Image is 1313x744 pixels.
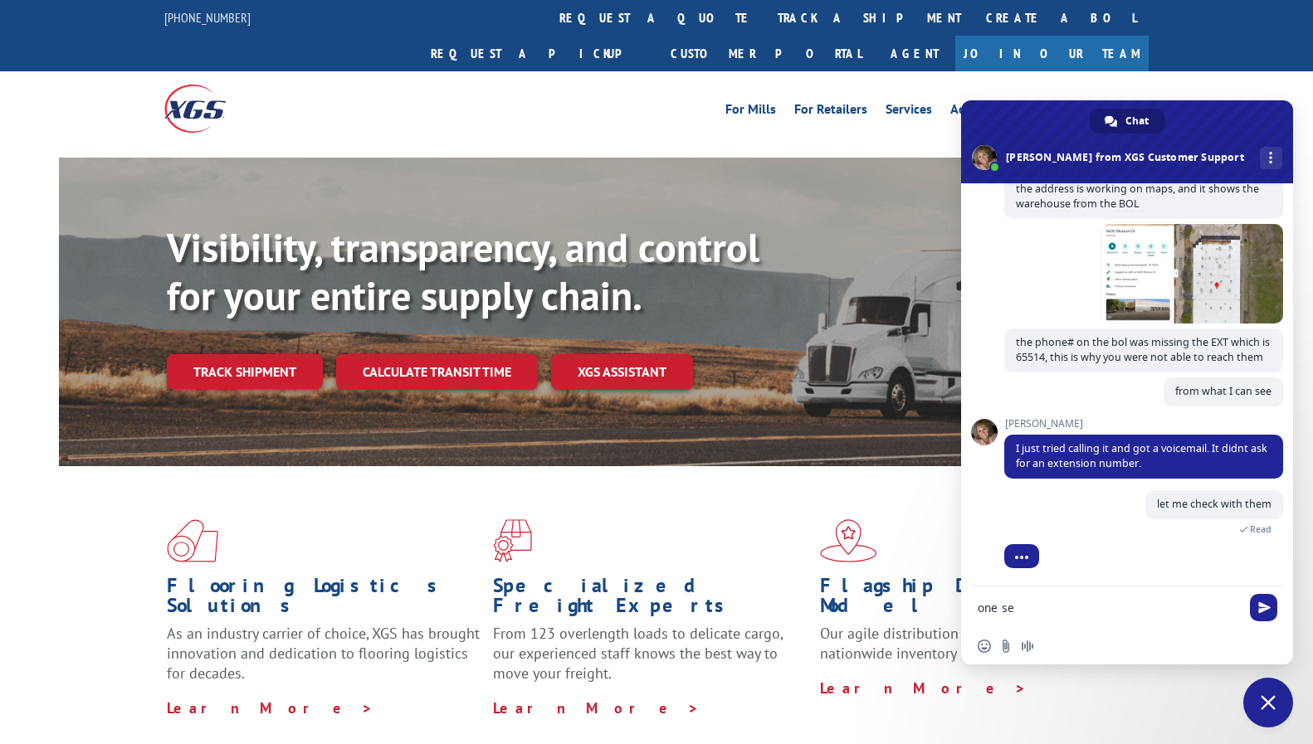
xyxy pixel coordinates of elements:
[794,103,867,121] a: For Retailers
[820,624,1125,663] span: Our agile distribution network gives you nationwide inventory management on demand.
[955,36,1149,71] a: Join Our Team
[167,519,218,562] img: xgs-icon-total-supply-chain-intelligence-red
[1016,182,1259,211] span: the address is working on maps, and it shows the warehouse from the BOL
[1250,594,1277,621] span: Send
[167,698,373,717] a: Learn More >
[167,221,759,321] b: Visibility, transparency, and control for your entire supply chain.
[978,586,1243,628] textarea: Compose your message...
[658,36,874,71] a: Customer Portal
[978,639,991,653] span: Insert an emoji
[167,576,481,624] h1: Flooring Logistics Solutions
[1243,678,1293,727] a: Close chat
[164,9,251,26] a: [PHONE_NUMBER]
[1125,109,1149,134] span: Chat
[820,678,1027,698] a: Learn More >
[1004,418,1283,430] span: [PERSON_NAME]
[336,354,538,390] a: Calculate transit time
[874,36,955,71] a: Agent
[551,354,693,390] a: XGS ASSISTANT
[1021,639,1034,653] span: Audio message
[1157,497,1272,511] span: let me check with them
[725,103,776,121] a: For Mills
[820,576,1134,624] h1: Flagship Distribution Model
[1175,384,1272,398] span: from what I can see
[999,639,1013,653] span: Send a file
[1016,441,1267,470] span: I just tried calling it and got a voicemail. It didnt ask for an extension number.
[886,103,932,121] a: Services
[950,103,1018,121] a: Advantages
[493,519,532,562] img: xgs-icon-focused-on-flooring-red
[820,519,877,562] img: xgs-icon-flagship-distribution-model-red
[493,576,807,624] h1: Specialized Freight Experts
[1016,335,1270,364] span: the phone# on the bol was missing the EXT which is 65514, this is why you were not able to reach ...
[493,624,807,698] p: From 123 overlength loads to delicate cargo, our experienced staff knows the best way to move you...
[167,354,323,389] a: Track shipment
[493,698,700,717] a: Learn More >
[418,36,658,71] a: Request a pickup
[167,624,480,683] span: As an industry carrier of choice, XGS has brought innovation and dedication to flooring logistics...
[1250,523,1272,535] span: Read
[1090,109,1165,134] a: Chat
